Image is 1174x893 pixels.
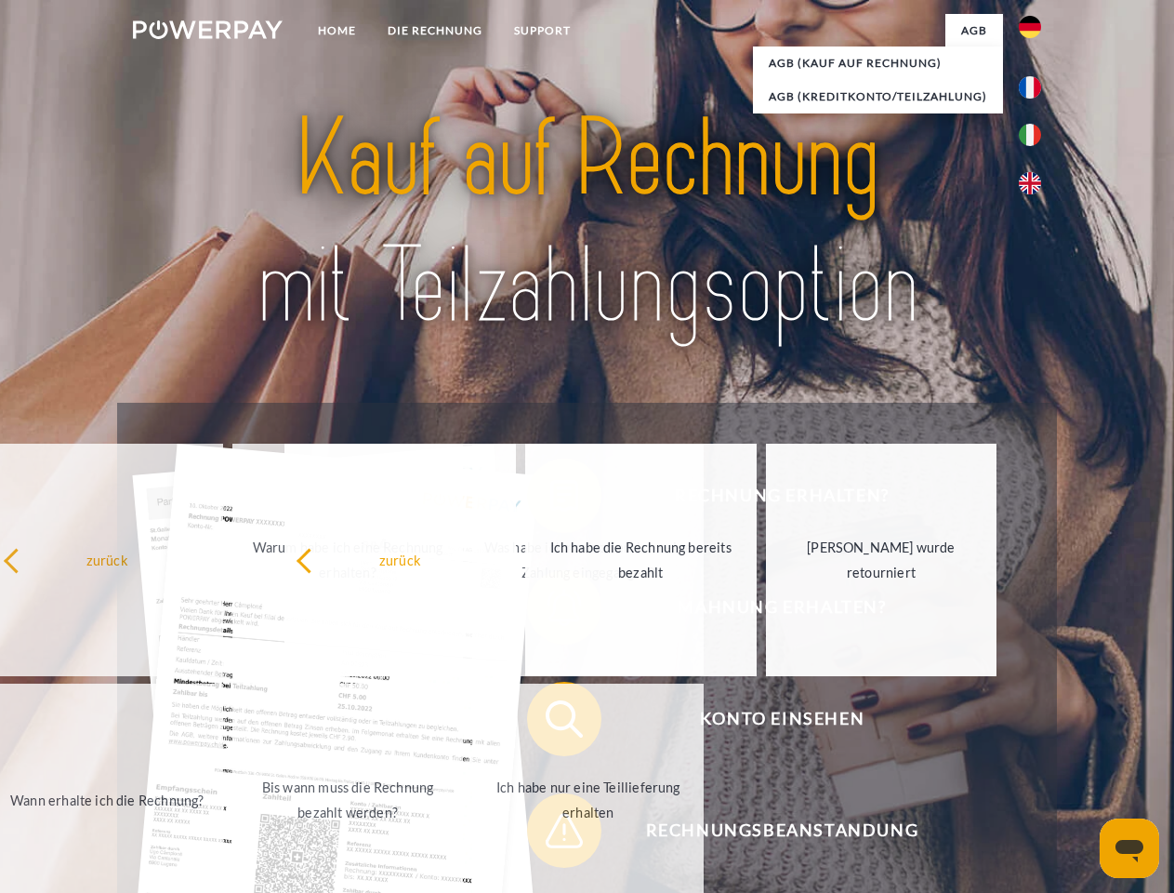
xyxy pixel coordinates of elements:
[3,547,212,572] div: zurück
[133,20,283,39] img: logo-powerpay-white.svg
[244,535,453,585] div: Warum habe ich eine Rechnung erhalten?
[1019,172,1041,194] img: en
[527,793,1010,868] button: Rechnungsbeanstandung
[527,682,1010,756] button: Konto einsehen
[3,787,212,812] div: Wann erhalte ich die Rechnung?
[753,80,1003,113] a: AGB (Kreditkonto/Teilzahlung)
[536,535,745,585] div: Ich habe die Rechnung bereits bezahlt
[302,14,372,47] a: Home
[483,775,693,825] div: Ich habe nur eine Teillieferung erhalten
[554,793,1009,868] span: Rechnungsbeanstandung
[1019,16,1041,38] img: de
[372,14,498,47] a: DIE RECHNUNG
[945,14,1003,47] a: agb
[498,14,587,47] a: SUPPORT
[296,547,505,572] div: zurück
[1019,124,1041,146] img: it
[753,47,1003,80] a: AGB (Kauf auf Rechnung)
[1019,76,1041,99] img: fr
[1100,819,1159,878] iframe: Schaltfläche zum Öffnen des Messaging-Fensters
[554,682,1009,756] span: Konto einsehen
[178,89,996,356] img: title-powerpay_de.svg
[777,535,986,585] div: [PERSON_NAME] wurde retourniert
[244,775,453,825] div: Bis wann muss die Rechnung bezahlt werden?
